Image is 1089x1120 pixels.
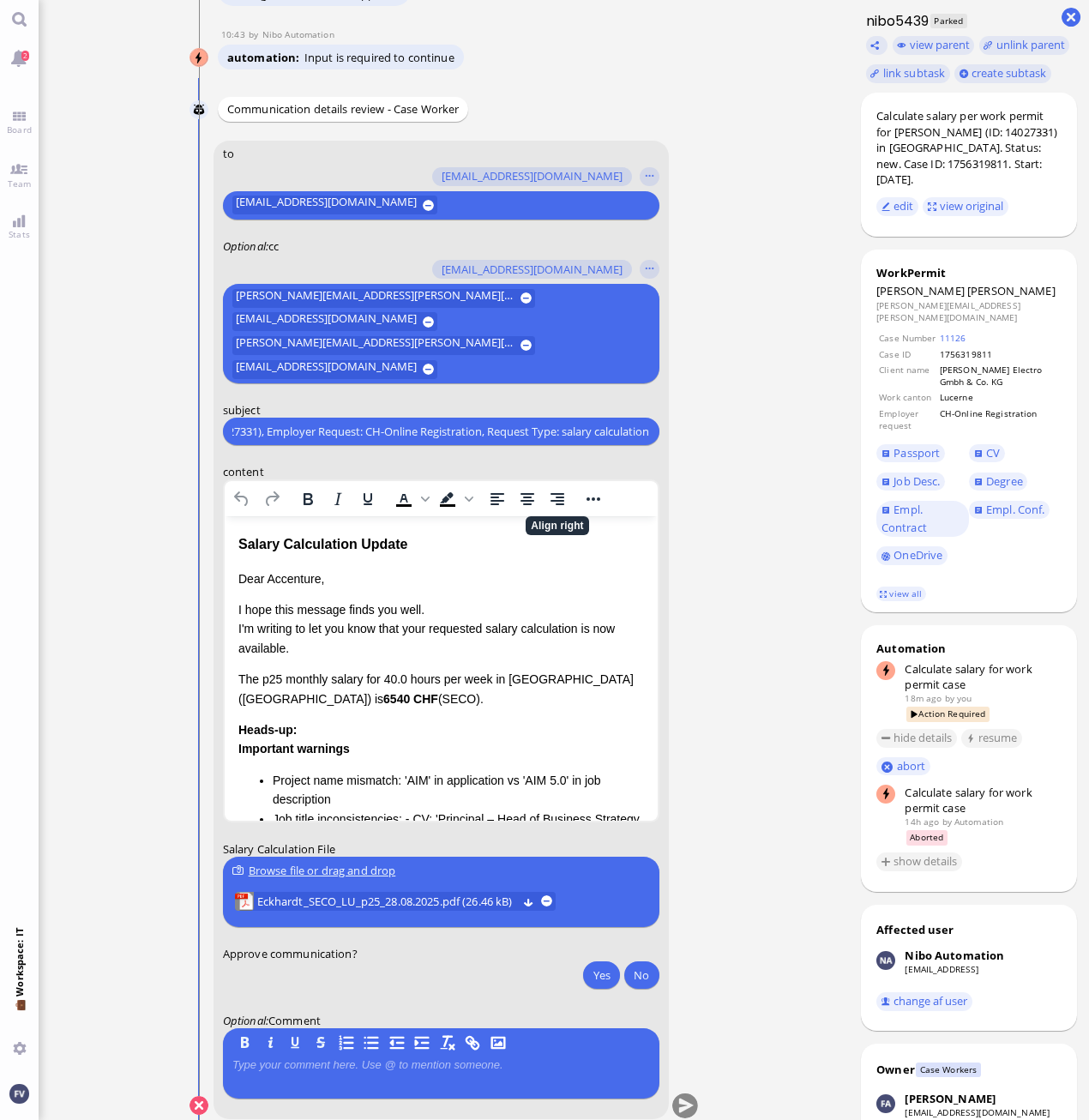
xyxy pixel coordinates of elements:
[624,961,659,989] button: No
[986,502,1044,517] span: Empl. Conf.
[939,363,1060,389] td: [PERSON_NAME] Electro Gmbh & Co. KG
[222,946,357,961] span: Approve communication?
[9,1084,28,1103] img: You
[232,196,436,214] button: [EMAIL_ADDRESS][DOMAIN_NAME]
[14,17,419,487] body: Rich Text Area. Press ALT-0 for help.
[190,1096,208,1115] button: Cancel
[893,445,940,461] span: Passport
[190,49,209,68] img: Nibo Automation
[222,464,263,479] span: content
[232,312,436,331] button: [EMAIL_ADDRESS][DOMAIN_NAME]
[540,895,551,906] button: remove
[352,487,382,511] button: Underline
[14,17,419,39] div: Salary Calculation Update
[523,895,534,906] button: Download Eckhardt_SECO_LU_p25_28.08.2025.pdf
[235,360,416,379] span: [EMAIL_ADDRESS][DOMAIN_NAME]
[876,265,1062,280] div: WorkPermit
[232,289,534,308] button: [PERSON_NAME][EMAIL_ADDRESS][PERSON_NAME][DOMAIN_NAME]
[878,347,937,361] td: Case ID
[512,487,541,511] button: Align center
[261,1033,280,1052] button: I
[232,862,648,880] div: Browse file or drag and drop
[292,487,322,511] button: Bold
[48,255,419,293] li: Project name mismatch: 'AIM' in application vs 'AIM 5.0' in job description
[878,331,937,345] td: Case Number
[876,473,945,491] a: Job Desc.
[48,293,419,351] li: Job title inconsistencies: - CV: 'Principal – Head of Business Strategy & Performance Improvement...
[945,692,954,704] span: by
[866,64,950,83] task-group-action-menu: link subtask
[876,501,969,538] a: Empl. Contract
[979,36,1070,55] button: unlink parent
[268,1013,321,1028] span: Comment
[883,65,946,81] span: link subtask
[939,406,1060,433] td: CH-Online Registration
[930,14,967,28] span: Parked
[906,830,948,845] span: Aborted
[227,50,304,65] span: automation
[969,444,1005,463] a: CV
[905,785,1061,816] div: Calculate salary for work permit case
[432,487,475,511] div: Background color Black
[906,707,990,721] span: Action Required
[986,473,1023,489] span: Degree
[939,390,1060,404] td: Lucerne
[13,997,26,1035] span: 💼 Workspace: IT
[222,238,268,254] em: :
[876,299,1062,324] dd: [PERSON_NAME][EMAIL_ADDRESS][PERSON_NAME][DOMAIN_NAME]
[954,64,1051,83] button: create subtask
[876,951,895,970] img: Nibo Automation
[961,729,1022,748] button: resume
[876,729,957,748] button: hide details
[235,312,416,331] span: [EMAIL_ADDRESS][DOMAIN_NAME]
[388,487,431,511] div: Text color Black
[969,473,1027,491] a: Degree
[14,84,419,142] p: I hope this message finds you well. I'm writing to let you know that your requested salary calcul...
[222,842,334,858] span: Salary Calculation File
[14,53,419,72] p: Dear Accenture,
[256,892,517,911] span: Eckhardt_SECO_LU_p25_28.08.2025.pdf (26.46 kB)
[583,961,619,989] button: Yes
[442,263,623,277] span: [EMAIL_ADDRESS][DOMAIN_NAME]
[234,892,555,911] lob-view: Eckhardt_SECO_LU_p25_28.08.2025.pdf (26.46 kB)
[905,963,978,975] a: [EMAIL_ADDRESS]
[876,641,1062,656] div: Automation
[322,487,352,511] button: Italic
[256,487,286,511] button: Redo
[893,473,940,489] span: Job Desc.
[221,28,249,40] span: 10:43
[14,226,125,239] strong: Important warnings
[3,178,36,190] span: Team
[578,487,607,511] button: Reveal or hide additional toolbar items
[222,402,260,418] span: subject
[878,406,937,433] td: Employer request
[3,123,36,135] span: Board
[222,1013,268,1028] em: :
[905,816,939,828] span: 14h ago
[222,238,265,254] span: Optional
[235,1033,254,1052] button: B
[905,1091,996,1106] div: [PERSON_NAME]
[14,207,72,220] strong: Heads-up:
[431,260,631,279] button: [EMAIL_ADDRESS][DOMAIN_NAME]
[866,36,888,55] button: Copy ticket nibo5439 link to clipboard
[159,176,214,190] strong: 6540 CHF
[905,661,1061,692] div: Calculate salary for work permit case
[286,1033,304,1052] button: U
[232,336,534,355] button: [PERSON_NAME][EMAIL_ADDRESS][PERSON_NAME][DOMAIN_NAME]
[876,108,1062,188] div: Calculate salary per work permit for [PERSON_NAME] (ID: 14027331) in [GEOGRAPHIC_DATA]. Status: n...
[876,992,972,1011] button: change af user
[876,922,954,937] div: Affected user
[905,1106,1050,1118] a: [EMAIL_ADDRESS][DOMAIN_NAME]
[311,1033,330,1052] button: S
[878,363,937,389] td: Client name
[235,289,514,308] span: [PERSON_NAME][EMAIL_ADDRESS][PERSON_NAME][DOMAIN_NAME]
[861,11,930,31] h1: nibo5439
[876,197,918,216] button: edit
[942,816,952,828] span: by
[939,347,1060,361] td: 1756319811
[4,228,34,240] span: Stats
[905,948,1004,963] div: Nibo Automation
[226,487,256,511] button: Undo
[893,36,975,55] button: view parent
